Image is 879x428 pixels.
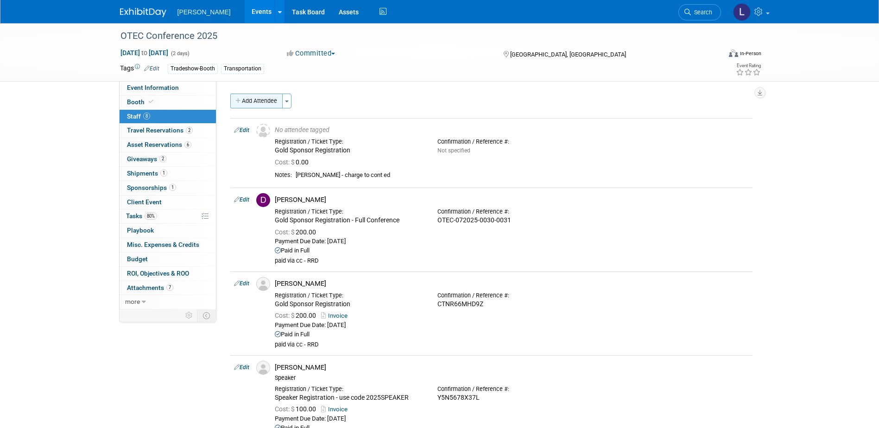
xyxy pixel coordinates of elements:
[127,84,179,91] span: Event Information
[120,224,216,238] a: Playbook
[197,309,216,321] td: Toggle Event Tabs
[275,331,749,339] div: Paid in Full
[120,195,216,209] a: Client Event
[437,138,586,145] div: Confirmation / Reference #:
[234,280,249,287] a: Edit
[275,292,424,299] div: Registration / Ticket Type:
[666,48,762,62] div: Event Format
[120,138,216,152] a: Asset Reservations6
[120,110,216,124] a: Staff8
[127,141,191,148] span: Asset Reservations
[275,228,296,236] span: Cost: $
[275,415,749,423] div: Payment Due Date: [DATE]
[120,295,216,309] a: more
[221,64,264,74] div: Transportation
[510,51,626,58] span: [GEOGRAPHIC_DATA], [GEOGRAPHIC_DATA]
[275,257,749,265] div: paid via cc - RRD
[275,138,424,145] div: Registration / Ticket Type:
[127,113,150,120] span: Staff
[275,146,424,155] div: Gold Sponsor Registration
[120,281,216,295] a: Attachments7
[127,198,162,206] span: Client Event
[234,196,249,203] a: Edit
[275,216,424,225] div: Gold Sponsor Registration - Full Conference
[127,270,189,277] span: ROI, Objectives & ROO
[275,247,749,255] div: Paid in Full
[275,126,749,134] div: No attendee tagged
[186,127,193,134] span: 2
[127,227,154,234] span: Playbook
[125,298,140,305] span: more
[275,312,320,319] span: 200.00
[181,309,197,321] td: Personalize Event Tab Strip
[275,208,424,215] div: Registration / Ticket Type:
[145,213,157,220] span: 80%
[140,49,149,57] span: to
[437,216,586,225] div: OTEC-072025-0030-0031
[120,95,216,109] a: Booth
[691,9,712,16] span: Search
[275,363,749,372] div: [PERSON_NAME]
[184,141,191,148] span: 6
[234,364,249,371] a: Edit
[321,406,351,413] a: Invoice
[437,208,586,215] div: Confirmation / Reference #:
[275,195,749,204] div: [PERSON_NAME]
[120,238,216,252] a: Misc. Expenses & Credits
[275,158,296,166] span: Cost: $
[437,394,586,402] div: Y5N5678X37L
[144,65,159,72] a: Edit
[169,184,176,191] span: 1
[321,312,351,319] a: Invoice
[117,28,707,44] div: OTEC Conference 2025
[143,113,150,120] span: 8
[159,155,166,162] span: 2
[275,374,749,382] div: Speaker
[127,184,176,191] span: Sponsorships
[437,147,470,154] span: Not specified
[275,312,296,319] span: Cost: $
[160,170,167,176] span: 1
[275,279,749,288] div: [PERSON_NAME]
[284,49,339,58] button: Committed
[275,385,424,393] div: Registration / Ticket Type:
[437,385,586,393] div: Confirmation / Reference #:
[729,50,738,57] img: Format-Inperson.png
[127,126,193,134] span: Travel Reservations
[177,8,231,16] span: [PERSON_NAME]
[234,127,249,133] a: Edit
[275,158,312,166] span: 0.00
[127,284,173,291] span: Attachments
[736,63,761,68] div: Event Rating
[437,292,586,299] div: Confirmation / Reference #:
[733,3,751,21] img: Latice Spann
[120,181,216,195] a: Sponsorships1
[149,99,153,104] i: Booth reservation complete
[678,4,721,20] a: Search
[127,241,199,248] span: Misc. Expenses & Credits
[275,228,320,236] span: 200.00
[275,300,424,308] div: Gold Sponsor Registration
[120,8,166,17] img: ExhibitDay
[256,124,270,138] img: Unassigned-User-Icon.png
[120,124,216,138] a: Travel Reservations2
[275,341,749,349] div: paid via cc - RRD
[127,155,166,163] span: Giveaways
[120,252,216,266] a: Budget
[170,50,190,57] span: (2 days)
[437,300,586,308] div: CTNR66MHD9Z
[127,255,148,263] span: Budget
[126,212,157,220] span: Tasks
[120,63,159,74] td: Tags
[166,284,173,291] span: 7
[256,193,270,207] img: D.jpg
[275,171,292,179] div: Notes:
[120,209,216,223] a: Tasks80%
[127,98,155,106] span: Booth
[120,152,216,166] a: Giveaways2
[120,81,216,95] a: Event Information
[168,64,218,74] div: Tradeshow-Booth
[120,267,216,281] a: ROI, Objectives & ROO
[230,94,283,108] button: Add Attendee
[296,171,749,179] div: [PERSON_NAME] - charge to cont ed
